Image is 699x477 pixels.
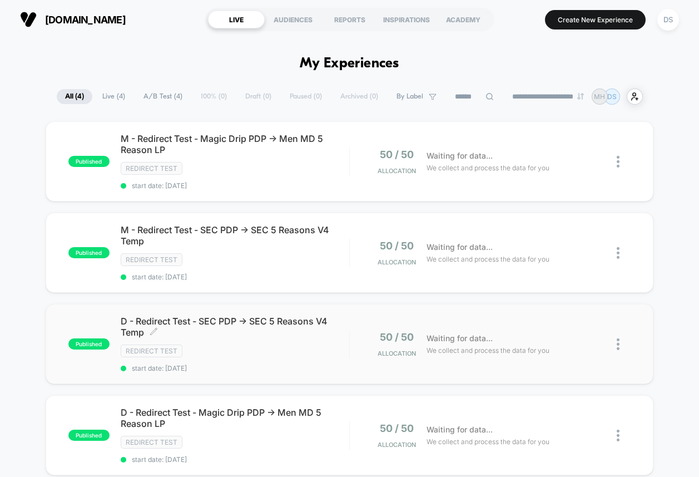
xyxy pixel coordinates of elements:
span: 50 / 50 [380,240,414,252]
span: Waiting for data... [427,150,493,162]
button: [DOMAIN_NAME] [17,11,129,28]
div: LIVE [208,11,265,28]
span: published [68,430,110,441]
p: MH [594,92,605,101]
span: M - Redirect Test - Magic Drip PDP -> Men MD 5 Reason LP [121,133,349,155]
span: Allocation [378,441,416,449]
span: Live ( 4 ) [94,89,133,104]
span: start date: [DATE] [121,364,349,372]
img: close [617,247,619,259]
span: Allocation [378,350,416,357]
button: DS [654,8,682,31]
input: Seek [8,163,350,173]
span: We collect and process the data for you [427,254,549,264]
span: By Label [396,92,423,101]
span: published [68,247,110,258]
span: start date: [DATE] [121,181,349,190]
span: [DOMAIN_NAME] [45,14,126,26]
span: All ( 4 ) [57,89,92,104]
span: We collect and process the data for you [427,163,549,173]
button: Play, NEW DEMO 2025-VEED.mp4 [6,178,23,195]
button: Create New Experience [545,10,646,29]
span: published [68,156,110,167]
span: start date: [DATE] [121,273,349,281]
span: We collect and process the data for you [427,436,549,447]
span: We collect and process the data for you [427,345,549,356]
span: Waiting for data... [427,241,493,253]
input: Volume [276,181,310,192]
img: close [617,156,619,168]
span: Allocation [378,167,416,175]
span: Waiting for data... [427,332,493,345]
span: 50 / 50 [380,422,414,434]
span: Redirect Test [121,345,182,357]
span: A/B Test ( 4 ) [135,89,191,104]
div: ACADEMY [435,11,492,28]
img: Visually logo [20,11,37,28]
p: DS [607,92,617,101]
div: REPORTS [321,11,378,28]
div: INSPIRATIONS [378,11,435,28]
span: Allocation [378,258,416,266]
div: Current time [229,180,255,193]
span: M - Redirect Test - SEC PDP -> SEC 5 Reasons V4 Temp [121,224,349,247]
button: Play, NEW DEMO 2025-VEED.mp4 [165,87,192,114]
img: close [617,430,619,441]
span: 50 / 50 [380,149,414,160]
span: start date: [DATE] [121,455,349,464]
span: D - Redirect Test - SEC PDP -> SEC 5 Reasons V4 Temp [121,316,349,338]
span: Redirect Test [121,162,182,175]
span: 50 / 50 [380,331,414,343]
img: close [617,338,619,350]
div: AUDIENCES [265,11,321,28]
span: Redirect Test [121,253,182,266]
div: DS [657,9,679,31]
span: Redirect Test [121,436,182,449]
h1: My Experiences [300,56,399,72]
span: Waiting for data... [427,424,493,436]
span: published [68,338,110,350]
span: D - Redirect Test - Magic Drip PDP -> Men MD 5 Reason LP [121,407,349,429]
img: end [577,93,584,100]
